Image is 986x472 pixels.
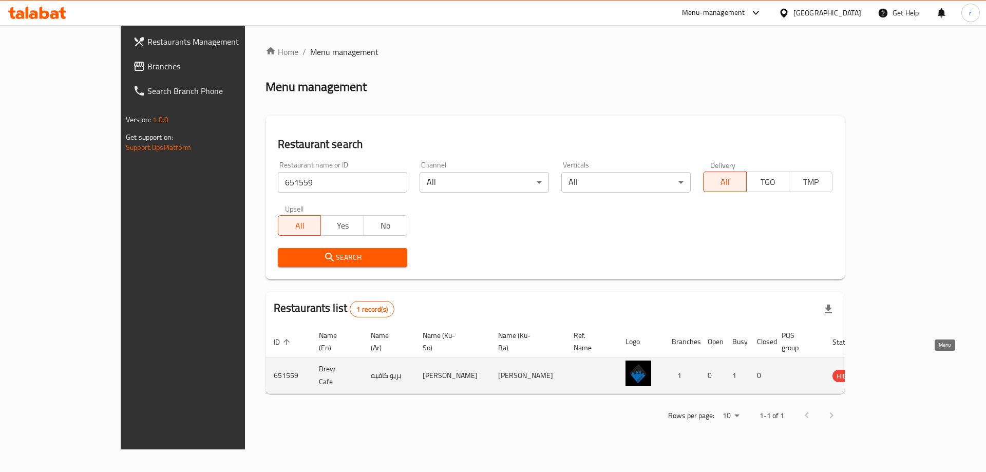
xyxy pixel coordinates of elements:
[266,79,367,95] h2: Menu management
[490,357,565,394] td: [PERSON_NAME]
[278,248,407,267] button: Search
[126,141,191,154] a: Support.OpsPlatform
[371,329,402,354] span: Name (Ar)
[699,326,724,357] th: Open
[320,215,364,236] button: Yes
[749,357,773,394] td: 0
[363,357,414,394] td: بريو كافيه
[789,172,832,192] button: TMP
[832,370,863,382] span: HIDDEN
[718,408,743,424] div: Rows per page:
[278,215,321,236] button: All
[364,215,407,236] button: No
[285,205,304,212] label: Upsell
[760,409,784,422] p: 1-1 of 1
[126,130,173,144] span: Get support on:
[703,172,747,192] button: All
[126,113,151,126] span: Version:
[368,218,403,233] span: No
[325,218,360,233] span: Yes
[751,175,786,190] span: TGO
[266,357,311,394] td: 651559
[724,326,749,357] th: Busy
[266,46,845,58] nav: breadcrumb
[832,336,866,348] span: Status
[274,300,394,317] h2: Restaurants list
[147,85,277,97] span: Search Branch Phone
[420,172,549,193] div: All
[147,60,277,72] span: Branches
[793,175,828,190] span: TMP
[663,326,699,357] th: Branches
[274,336,293,348] span: ID
[710,161,736,168] label: Delivery
[310,46,378,58] span: Menu management
[153,113,168,126] span: 1.0.0
[147,35,277,48] span: Restaurants Management
[746,172,790,192] button: TGO
[311,357,363,394] td: Brew Cafe
[266,326,914,394] table: enhanced table
[708,175,743,190] span: All
[574,329,605,354] span: Ref. Name
[125,79,286,103] a: Search Branch Phone
[282,218,317,233] span: All
[423,329,478,354] span: Name (Ku-So)
[793,7,861,18] div: [GEOGRAPHIC_DATA]
[498,329,553,354] span: Name (Ku-Ba)
[350,305,394,314] span: 1 record(s)
[414,357,490,394] td: [PERSON_NAME]
[663,357,699,394] td: 1
[302,46,306,58] li: /
[668,409,714,422] p: Rows per page:
[617,326,663,357] th: Logo
[125,29,286,54] a: Restaurants Management
[278,137,832,152] h2: Restaurant search
[125,54,286,79] a: Branches
[561,172,691,193] div: All
[625,361,651,386] img: Brew Cafe
[816,297,841,322] div: Export file
[969,7,972,18] span: r
[286,251,399,264] span: Search
[278,172,407,193] input: Search for restaurant name or ID..
[682,7,745,19] div: Menu-management
[724,357,749,394] td: 1
[319,329,350,354] span: Name (En)
[782,329,812,354] span: POS group
[699,357,724,394] td: 0
[749,326,773,357] th: Closed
